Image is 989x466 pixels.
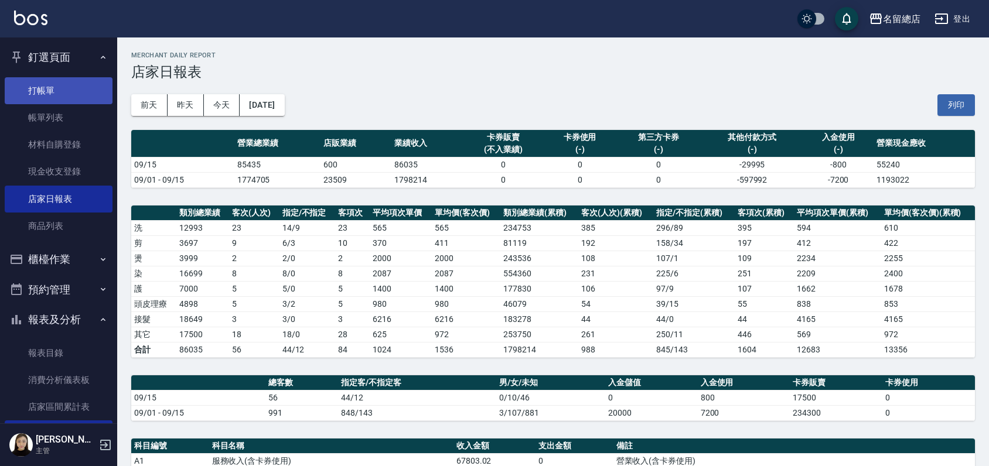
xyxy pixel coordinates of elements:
td: 107 [735,281,794,296]
td: 1604 [735,342,794,357]
td: 594 [794,220,881,235]
th: 業績收入 [391,130,462,157]
td: 09/01 - 09/15 [131,172,234,187]
td: 2 [335,251,370,266]
button: 釘選頁面 [5,42,112,73]
td: 7000 [176,281,229,296]
td: 980 [432,296,500,311]
a: 商品列表 [5,213,112,239]
button: 登出 [930,8,975,30]
td: 6216 [370,311,432,327]
td: 97 / 9 [653,281,735,296]
div: 其他付款方式 [704,131,800,143]
td: 158 / 34 [653,235,735,251]
td: 253750 [500,327,578,342]
td: 838 [794,296,881,311]
a: 帳單列表 [5,104,112,131]
td: 4165 [794,311,881,327]
td: 3 [229,311,279,327]
td: 20000 [605,405,698,420]
td: 225 / 6 [653,266,735,281]
td: 3 / 0 [279,311,336,327]
td: 1774705 [234,172,320,187]
a: 店家日報表 [5,420,112,447]
td: 3 [335,311,370,327]
td: 18649 [176,311,229,327]
td: 5 / 0 [279,281,336,296]
td: 972 [432,327,500,342]
th: 客次(人次)(累積) [578,205,653,221]
td: 231 [578,266,653,281]
td: 2234 [794,251,881,266]
td: 39 / 15 [653,296,735,311]
td: -597992 [701,172,803,187]
td: 1193022 [874,172,975,187]
td: 81119 [500,235,578,251]
td: 54 [578,296,653,311]
td: 染 [131,266,176,281]
th: 支出金額 [536,438,613,454]
td: 2400 [881,266,975,281]
td: 5 [229,296,279,311]
td: 44 / 0 [653,311,735,327]
td: 1400 [432,281,500,296]
td: 2209 [794,266,881,281]
td: 2 / 0 [279,251,336,266]
th: 指定/不指定(累積) [653,205,735,221]
td: 250 / 11 [653,327,735,342]
td: 09/15 [131,390,265,405]
td: 1798214 [391,172,462,187]
td: 4165 [881,311,975,327]
td: 剪 [131,235,176,251]
td: 251 [735,266,794,281]
td: 23 [229,220,279,235]
button: 昨天 [168,94,204,116]
th: 營業總業績 [234,130,320,157]
div: 第三方卡券 [618,131,698,143]
td: 108 [578,251,653,266]
th: 科目名稱 [209,438,453,454]
a: 店家區間累計表 [5,393,112,420]
td: 569 [794,327,881,342]
td: 護 [131,281,176,296]
div: (不入業績) [465,143,541,156]
th: 單均價(客次價) [432,205,500,221]
td: 385 [578,220,653,235]
td: -29995 [701,157,803,172]
div: (-) [704,143,800,156]
td: 1536 [432,342,500,357]
td: 18 / 0 [279,327,336,342]
td: 411 [432,235,500,251]
td: 09/15 [131,157,234,172]
p: 主管 [36,446,96,456]
td: 10 [335,235,370,251]
td: 頭皮理療 [131,296,176,311]
td: 296 / 89 [653,220,735,235]
td: 86035 [391,157,462,172]
td: 13356 [881,342,975,357]
td: 0 [544,157,615,172]
td: 0 [615,157,701,172]
td: 980 [370,296,432,311]
th: 平均項次單價(累積) [794,205,881,221]
td: 2000 [432,251,500,266]
td: 625 [370,327,432,342]
td: 12993 [176,220,229,235]
a: 打帳單 [5,77,112,104]
button: 報表及分析 [5,304,112,335]
td: 17500 [790,390,882,405]
td: 853 [881,296,975,311]
td: 1024 [370,342,432,357]
button: 櫃檯作業 [5,244,112,275]
td: 84 [335,342,370,357]
img: Person [9,433,33,457]
th: 指定客/不指定客 [338,375,496,390]
td: 2087 [370,266,432,281]
td: 44/12 [279,342,336,357]
td: 177830 [500,281,578,296]
td: 55240 [874,157,975,172]
table: a dense table [131,375,975,421]
td: -7200 [803,172,874,187]
td: 燙 [131,251,176,266]
td: 565 [432,220,500,235]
